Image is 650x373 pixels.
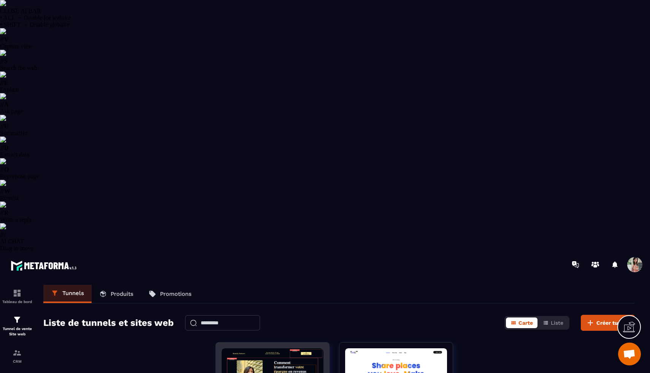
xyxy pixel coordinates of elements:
[506,317,537,328] button: Carte
[2,343,32,369] a: formationformationCRM
[596,319,630,327] span: Créer tunnel
[518,320,533,326] span: Carte
[43,315,174,330] h2: Liste de tunnels et sites web
[581,315,635,331] button: Créer tunnel
[2,359,32,363] p: CRM
[2,300,32,304] p: Tableau de bord
[2,326,32,337] p: Tunnel de vente Site web
[13,289,22,298] img: formation
[92,285,141,303] a: Produits
[13,348,22,357] img: formation
[538,317,568,328] button: Liste
[160,290,192,297] p: Promotions
[551,320,563,326] span: Liste
[2,283,32,310] a: formationformationTableau de bord
[13,315,22,324] img: formation
[11,259,79,273] img: logo
[141,285,199,303] a: Promotions
[62,290,84,297] p: Tunnels
[2,310,32,343] a: formationformationTunnel de vente Site web
[111,290,133,297] p: Produits
[618,343,641,365] div: Ouvrir le chat
[43,285,92,303] a: Tunnels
